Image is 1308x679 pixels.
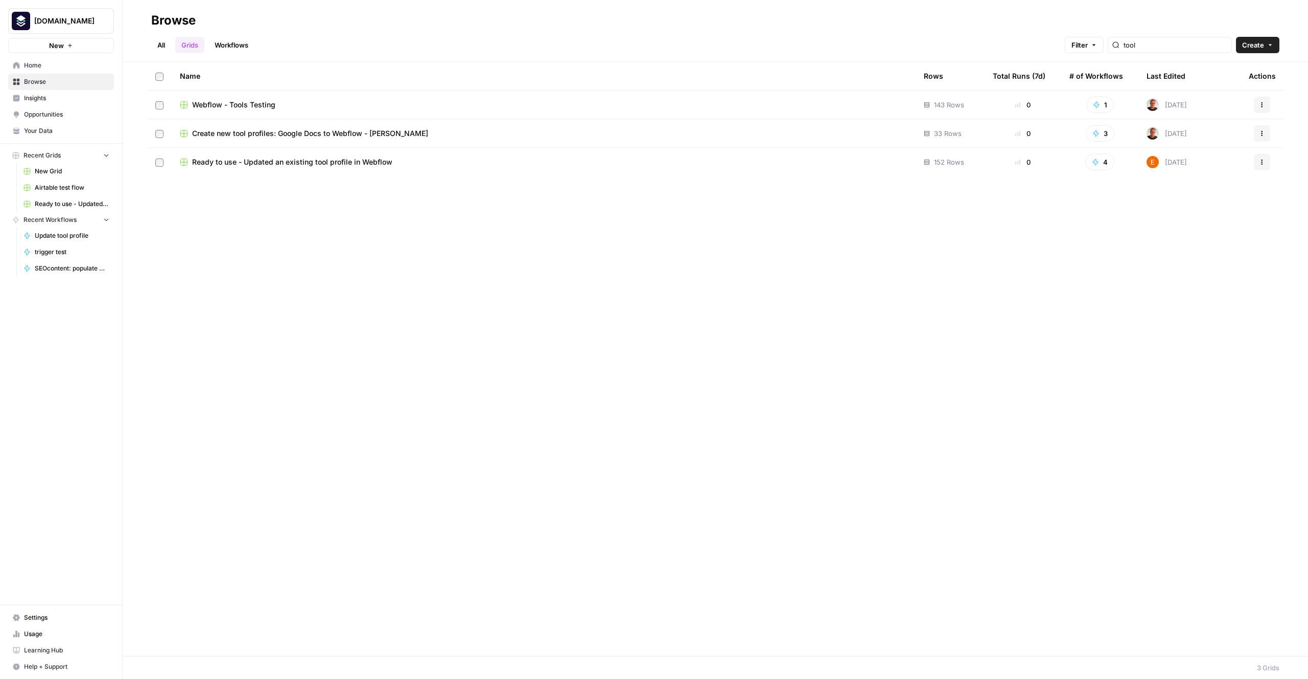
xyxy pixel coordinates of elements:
div: [DATE] [1147,99,1187,111]
div: Browse [151,12,196,29]
span: 33 Rows [934,128,962,139]
a: Learning Hub [8,642,114,659]
span: Create [1242,40,1264,50]
button: 3 [1086,125,1114,142]
span: Create new tool profiles: Google Docs to Webflow - [PERSON_NAME] [192,128,428,139]
span: Filter [1071,40,1088,50]
button: New [8,38,114,53]
button: 1 [1086,97,1114,113]
a: Insights [8,90,114,106]
div: [DATE] [1147,156,1187,168]
span: [DOMAIN_NAME] [34,16,96,26]
div: 0 [993,128,1053,139]
div: [DATE] [1147,127,1187,140]
div: 3 Grids [1257,663,1279,673]
a: All [151,37,171,53]
a: SEOcontent: populate missing database fields [19,260,114,277]
span: Your Data [24,126,109,135]
a: Ready to use - Updated an existing tool profile in Webflow [19,196,114,212]
a: Home [8,57,114,74]
button: Recent Grids [8,148,114,163]
a: Workflows [208,37,254,53]
span: Settings [24,613,109,622]
img: 05r7orzsl0v58yrl68db1q04vvfj [1147,99,1159,111]
span: Airtable test flow [35,183,109,192]
span: SEOcontent: populate missing database fields [35,264,109,273]
div: Name [180,62,907,90]
span: Opportunities [24,110,109,119]
div: Actions [1249,62,1276,90]
span: Update tool profile [35,231,109,240]
span: Ready to use - Updated an existing tool profile in Webflow [192,157,392,167]
span: Learning Hub [24,646,109,655]
a: Usage [8,626,114,642]
a: Your Data [8,123,114,139]
span: Ready to use - Updated an existing tool profile in Webflow [35,199,109,209]
span: trigger test [35,247,109,257]
a: Opportunities [8,106,114,123]
div: Last Edited [1147,62,1185,90]
button: Help + Support [8,659,114,675]
button: Filter [1065,37,1104,53]
a: Webflow - Tools Testing [180,100,907,110]
a: trigger test [19,244,114,260]
span: Recent Workflows [24,215,77,224]
input: Search [1124,40,1227,50]
button: Recent Workflows [8,212,114,228]
button: Create [1236,37,1279,53]
span: Insights [24,94,109,103]
span: Webflow - Tools Testing [192,100,275,110]
a: Create new tool profiles: Google Docs to Webflow - [PERSON_NAME] [180,128,907,139]
span: Help + Support [24,662,109,671]
span: Usage [24,629,109,639]
div: Rows [924,62,943,90]
img: 7yh4f7yqoxsoswhh0om4cccohj23 [1147,156,1159,168]
button: 4 [1085,154,1114,170]
a: Ready to use - Updated an existing tool profile in Webflow [180,157,907,167]
span: 152 Rows [934,157,964,167]
a: New Grid [19,163,114,179]
div: # of Workflows [1069,62,1123,90]
a: Settings [8,609,114,626]
span: Browse [24,77,109,86]
button: Workspace: Platformengineering.org [8,8,114,34]
span: Recent Grids [24,151,61,160]
span: 143 Rows [934,100,964,110]
img: Platformengineering.org Logo [12,12,30,30]
div: 0 [993,100,1053,110]
a: Grids [175,37,204,53]
a: Airtable test flow [19,179,114,196]
div: Total Runs (7d) [993,62,1045,90]
span: Home [24,61,109,70]
img: 05r7orzsl0v58yrl68db1q04vvfj [1147,127,1159,140]
div: 0 [993,157,1053,167]
span: New Grid [35,167,109,176]
a: Update tool profile [19,228,114,244]
span: New [49,40,64,51]
a: Browse [8,74,114,90]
